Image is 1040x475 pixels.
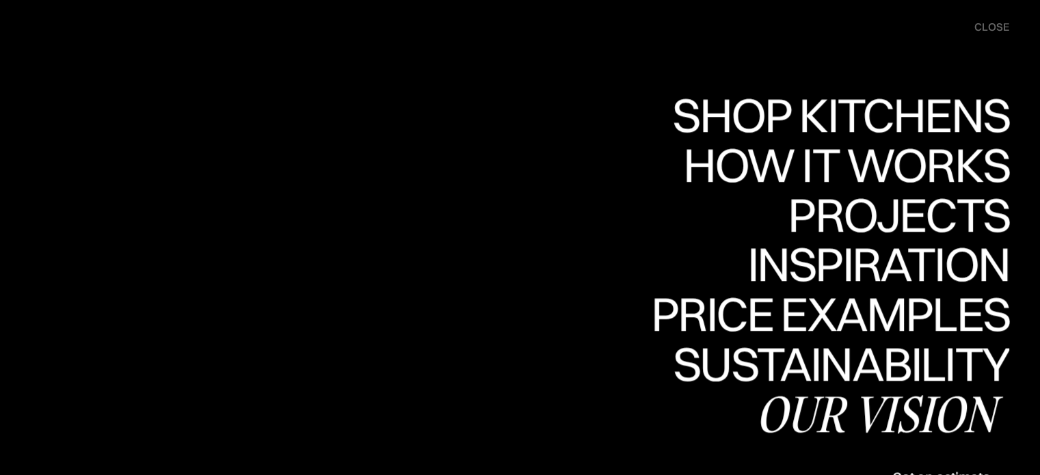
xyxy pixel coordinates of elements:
[680,189,1009,236] div: How it works
[961,14,1009,41] div: menu
[661,340,1009,388] div: Sustainability
[661,340,1009,390] a: SustainabilitySustainability
[680,141,1009,189] div: How it works
[788,191,1009,241] a: ProjectsProjects
[756,390,1009,437] div: Our vision
[728,288,1009,336] div: Inspiration
[665,139,1009,187] div: Shop Kitchens
[788,239,1009,286] div: Projects
[756,390,1009,439] a: Our vision
[651,290,1009,338] div: Price examples
[728,241,1009,288] div: Inspiration
[661,388,1009,435] div: Sustainability
[974,20,1009,35] div: close
[728,241,1009,290] a: InspirationInspiration
[651,338,1009,385] div: Price examples
[665,91,1009,139] div: Shop Kitchens
[651,290,1009,340] a: Price examplesPrice examples
[680,141,1009,191] a: How it worksHow it works
[665,91,1009,141] a: Shop KitchensShop Kitchens
[788,191,1009,239] div: Projects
